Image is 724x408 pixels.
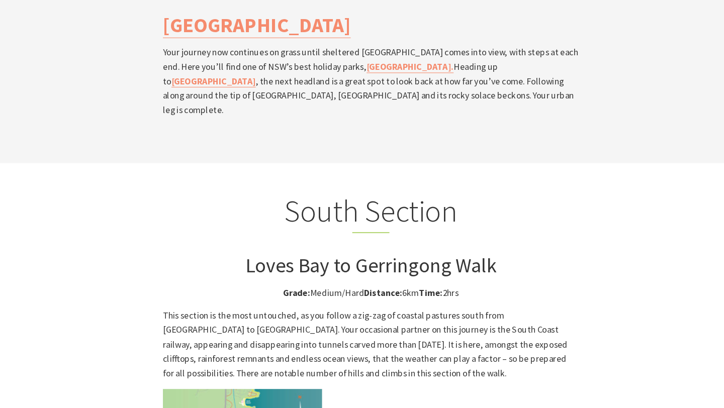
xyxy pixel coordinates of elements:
a: [GEOGRAPHIC_DATA]. [358,79,440,90]
p: Your journey now continues on grass until sheltered [GEOGRAPHIC_DATA] comes into view, with steps... [165,64,559,132]
strong: Time: [408,293,430,304]
p: This section is the most untouched, as you follow a zig-zag of coastal pastures south from [GEOGR... [165,314,559,382]
a: [GEOGRAPHIC_DATA] [165,33,343,57]
a: [GEOGRAPHIC_DATA] [173,92,253,104]
strong: Grade: [279,293,305,304]
p: Medium/Hard 6km 2hrs [165,292,559,305]
strong: Distance: [356,293,392,304]
h3: Loves Bay to Gerringong Walk [165,261,559,284]
h2: South Section [165,203,559,243]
